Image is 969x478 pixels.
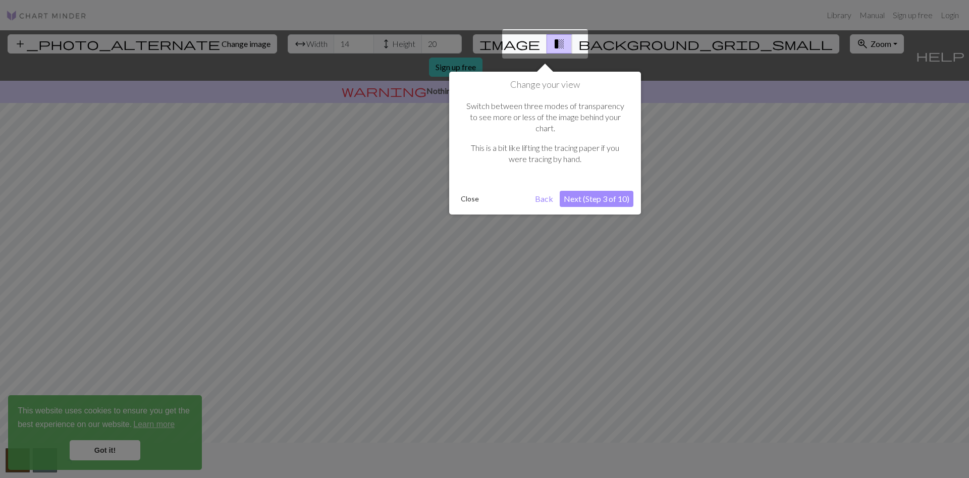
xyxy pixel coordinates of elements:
div: Change your view [449,72,641,215]
button: Next (Step 3 of 10) [560,191,633,207]
h1: Change your view [457,79,633,90]
button: Close [457,191,483,206]
p: Switch between three modes of transparency to see more or less of the image behind your chart. [462,100,628,134]
p: This is a bit like lifting the tracing paper if you were tracing by hand. [462,142,628,165]
button: Back [531,191,557,207]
